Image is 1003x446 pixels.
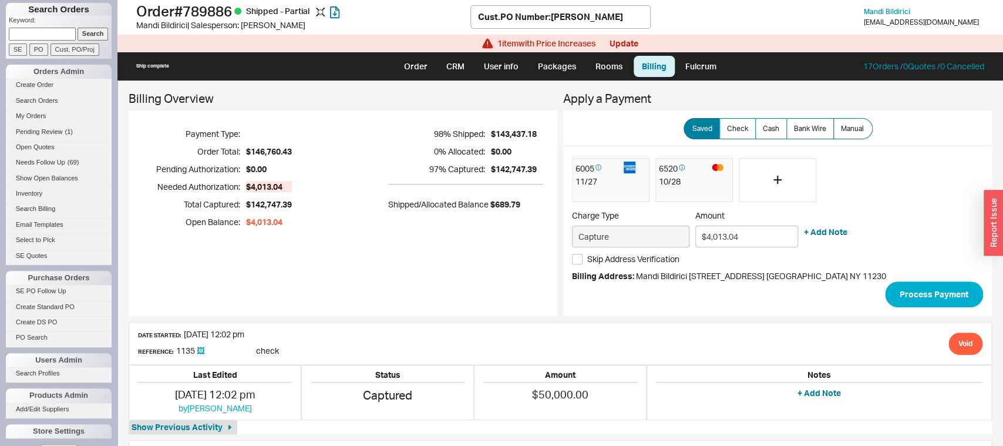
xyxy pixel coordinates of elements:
h3: Apply a Payment [563,93,992,110]
h1: Search Orders [6,3,112,16]
h5: Pending Authorization: [143,160,240,178]
h5: Payment Type: [143,125,240,143]
a: CRM [438,56,473,77]
a: Email Templates [6,219,112,231]
span: ( 69 ) [68,159,79,166]
span: Process Payment [900,287,968,301]
h5: Last Edited [138,371,292,383]
a: Select to Pick [6,234,112,246]
div: 10 / 28 [659,176,729,187]
h5: Needed Authorization: [143,178,240,196]
a: Show Open Balances [6,172,112,185]
span: Mandi Bildirici [864,7,910,16]
span: $50,000.00 [532,388,588,401]
h3: Billing Overview [129,93,557,110]
span: Check [727,124,748,133]
button: Update [610,39,638,48]
a: Search Billing [6,203,112,215]
span: Needs Follow Up [16,159,65,166]
div: Mandi Bildirici [STREET_ADDRESS] [GEOGRAPHIC_DATA] NY 11230 [572,270,983,282]
div: Ship complete [136,63,169,69]
button: + Add Note [797,387,841,399]
a: Search Profiles [6,367,112,380]
h6: Date Started: [138,332,181,338]
div: [DATE] 12:02 pm [138,387,292,402]
span: $142,747.39 [246,199,292,210]
h5: Total Captured: [143,196,240,213]
a: Mandi Bildirici [864,8,910,16]
div: [EMAIL_ADDRESS][DOMAIN_NAME] [864,18,979,26]
span: 1135 [176,346,195,356]
span: check [256,346,279,356]
div: Mandi Bildirici | Salesperson: [PERSON_NAME] [136,19,470,31]
span: $143,437.18 [491,128,537,140]
a: Search Orders [6,95,112,107]
input: Search [78,28,109,40]
a: PO Search [6,331,112,344]
a: Add/Edit Suppliers [6,403,112,415]
div: Purchase Orders [6,271,112,285]
span: Billing Address: [572,271,634,281]
span: $689.79 [490,199,520,209]
a: Needs Follow Up(69) [6,156,112,169]
span: Skip Address Verification [587,253,679,265]
span: $0.00 [246,163,267,175]
span: $4,013.04 [246,181,292,193]
span: Void [958,337,972,351]
button: Process Payment [885,281,983,307]
span: Manual [841,124,864,133]
div: by [PERSON_NAME] [138,403,292,414]
span: $142,747.39 [491,163,537,175]
h5: Open Balance: [143,213,240,231]
input: PO [29,43,48,56]
span: $146,760.43 [246,146,292,157]
a: 17Orders /0Quotes /0 Cancelled [863,61,984,71]
button: + Add Note [804,226,847,238]
span: Charge Type [572,210,619,220]
a: Open Quotes [6,141,112,153]
a: Packages [530,56,585,77]
h5: Status [311,371,465,383]
div: Captured [311,387,465,404]
div: 11 / 27 [575,176,646,187]
div: Orders Admin [6,65,112,79]
div: Cust. PO Number : [PERSON_NAME] [478,11,623,23]
span: ( 1 ) [65,128,73,135]
span: Bank Wire [794,124,826,133]
div: 6520 [659,162,706,176]
span: Cash [763,124,779,133]
a: Billing [634,56,675,77]
a: Create Order [6,79,112,91]
span: 1 item with Price Increases [497,39,595,48]
div: Products Admin [6,388,112,403]
span: $0.00 [491,146,537,157]
span: [DATE] 12:02 pm [184,329,244,339]
div: Store Settings [6,424,112,438]
input: Amount [695,226,798,247]
h6: Reference: [138,348,173,354]
span: Pending Review [16,128,63,135]
a: Inventory [6,187,112,200]
h5: Order Total: [143,143,240,160]
a: Create Standard PO [6,301,112,313]
a: SE Quotes [6,250,112,262]
button: Void [948,333,982,355]
span: $4,013.04 [246,216,282,228]
h5: Shipped/Allocated Balance [388,196,489,213]
span: Saved [692,124,712,133]
h5: 97 % Captured: [388,160,485,178]
span: Show Previous Activity [132,421,223,433]
input: Cust. PO/Proj [51,43,99,56]
a: My Orders [6,110,112,122]
span: Shipped - Partial [246,6,311,16]
h5: 98 % Shipped: [388,125,485,143]
h1: Order # 789886 [136,3,470,19]
button: Show Previous Activity [129,420,237,434]
div: 6005 [575,162,622,176]
a: Rooms [587,56,631,77]
a: Order [396,56,436,77]
p: Keyword: [9,16,112,28]
a: Fulcrum [677,56,725,77]
a: 🖼 [197,343,205,359]
h5: Notes [656,371,982,383]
